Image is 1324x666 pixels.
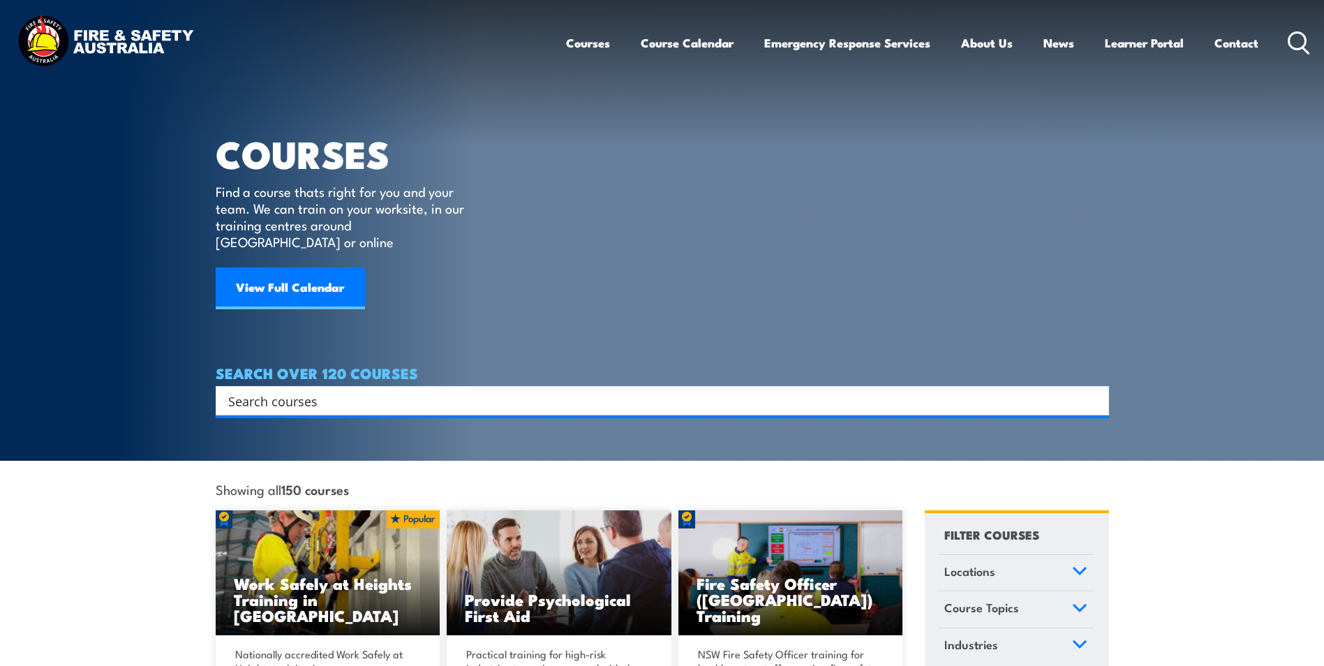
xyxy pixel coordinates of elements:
[1214,24,1258,61] a: Contact
[764,24,930,61] a: Emergency Response Services
[1105,24,1184,61] a: Learner Portal
[216,510,440,636] img: Work Safely at Heights Training (1)
[1043,24,1074,61] a: News
[944,635,998,654] span: Industries
[216,482,349,496] span: Showing all
[234,575,422,623] h3: Work Safely at Heights Training in [GEOGRAPHIC_DATA]
[961,24,1013,61] a: About Us
[944,598,1019,617] span: Course Topics
[216,365,1109,380] h4: SEARCH OVER 120 COURSES
[566,24,610,61] a: Courses
[231,391,1081,410] form: Search form
[944,562,995,581] span: Locations
[938,555,1094,591] a: Locations
[216,183,470,250] p: Find a course thats right for you and your team. We can train on your worksite, in our training c...
[216,510,440,636] a: Work Safely at Heights Training in [GEOGRAPHIC_DATA]
[447,510,671,636] img: Mental Health First Aid Training Course from Fire & Safety Australia
[678,510,903,636] img: Fire Safety Advisor
[697,575,885,623] h3: Fire Safety Officer ([GEOGRAPHIC_DATA]) Training
[944,525,1039,544] h4: FILTER COURSES
[281,480,349,498] strong: 150 courses
[938,628,1094,665] a: Industries
[938,591,1094,628] a: Course Topics
[678,510,903,636] a: Fire Safety Officer ([GEOGRAPHIC_DATA]) Training
[1085,391,1104,410] button: Search magnifier button
[216,137,484,170] h1: COURSES
[465,591,653,623] h3: Provide Psychological First Aid
[447,510,671,636] a: Provide Psychological First Aid
[641,24,734,61] a: Course Calendar
[216,267,365,309] a: View Full Calendar
[228,390,1078,411] input: Search input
